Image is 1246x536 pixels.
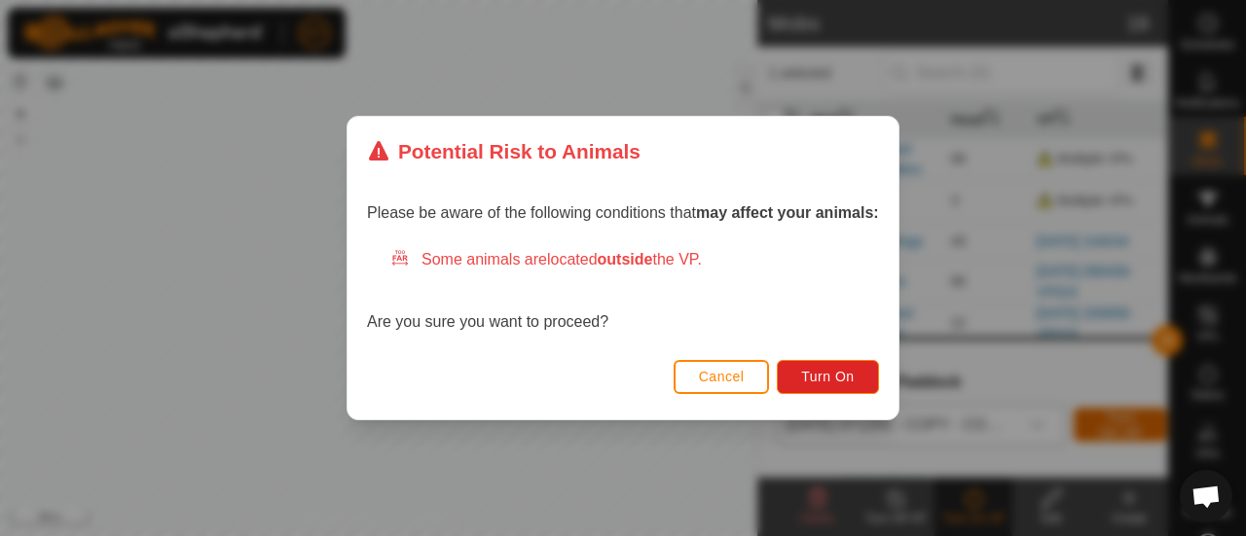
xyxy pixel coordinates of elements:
span: Please be aware of the following conditions that [367,204,879,221]
strong: may affect your animals: [696,204,879,221]
span: Turn On [802,369,855,384]
strong: outside [598,251,653,268]
button: Turn On [778,360,879,394]
div: Potential Risk to Animals [367,136,641,166]
div: Some animals are [390,248,879,271]
span: located the VP. [547,251,702,268]
div: Open chat [1180,470,1232,522]
button: Cancel [674,360,770,394]
span: Cancel [699,369,745,384]
div: Are you sure you want to proceed? [367,248,879,334]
